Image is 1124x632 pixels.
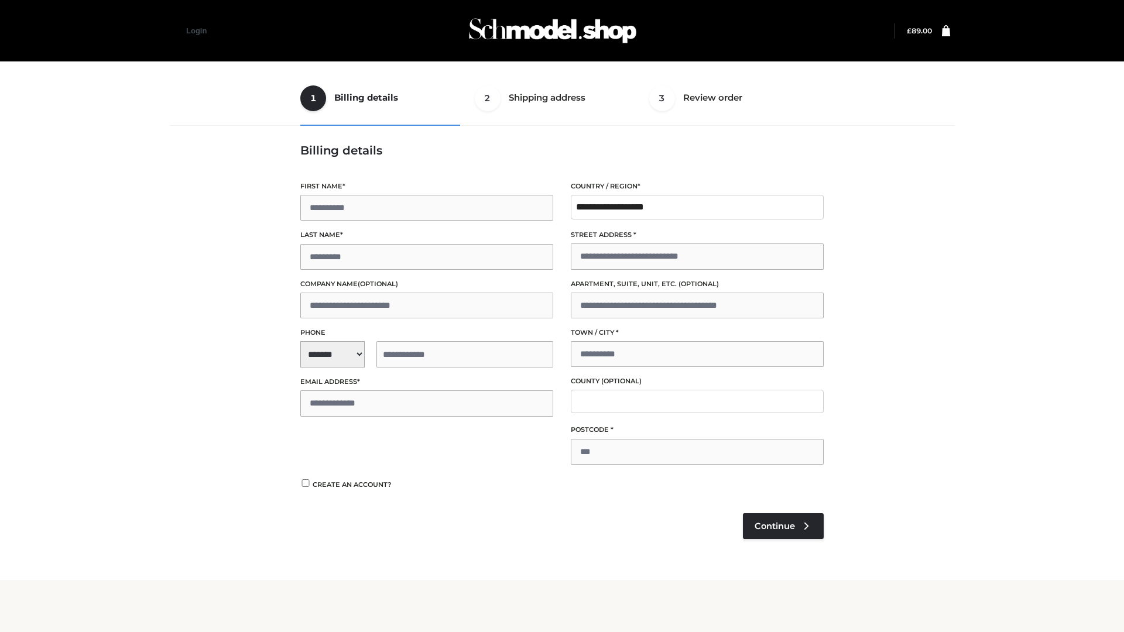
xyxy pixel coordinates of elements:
[571,229,824,241] label: Street address
[571,181,824,192] label: Country / Region
[907,26,932,35] a: £89.00
[186,26,207,35] a: Login
[571,279,824,290] label: Apartment, suite, unit, etc.
[571,327,824,338] label: Town / City
[465,8,640,54] img: Schmodel Admin 964
[358,280,398,288] span: (optional)
[300,143,824,157] h3: Billing details
[300,376,553,387] label: Email address
[755,521,795,531] span: Continue
[300,327,553,338] label: Phone
[571,424,824,435] label: Postcode
[907,26,932,35] bdi: 89.00
[300,181,553,192] label: First name
[300,279,553,290] label: Company name
[300,229,553,241] label: Last name
[678,280,719,288] span: (optional)
[313,480,392,489] span: Create an account?
[743,513,824,539] a: Continue
[300,479,311,487] input: Create an account?
[571,376,824,387] label: County
[601,377,642,385] span: (optional)
[907,26,911,35] span: £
